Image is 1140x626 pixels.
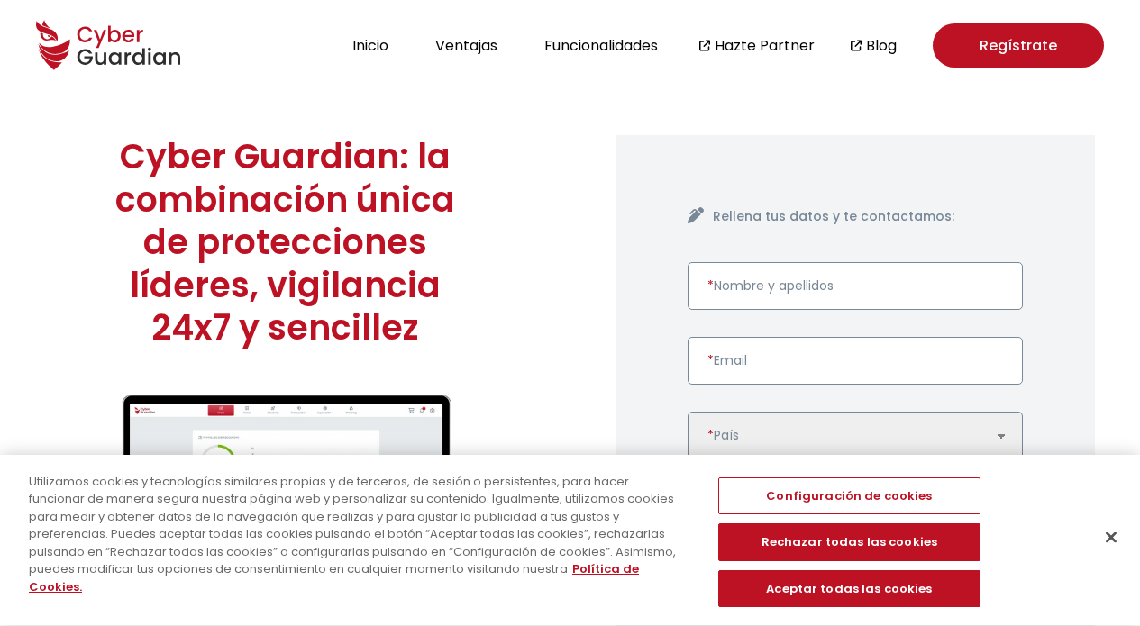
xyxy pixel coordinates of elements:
[347,33,394,58] button: Inicio
[715,34,815,57] a: Hazte Partner
[713,207,1024,226] h4: Rellena tus datos y te contactamos:
[718,570,980,608] button: Aceptar todas las cookies
[29,473,684,596] div: Utilizamos cookies y tecnologías similares propias y de terceros, de sesión o persistentes, para ...
[718,477,980,515] button: Configuración de cookies
[866,34,897,57] a: Blog
[29,561,639,596] a: Más información sobre su privacidad, se abre en una nueva pestaña
[90,135,480,349] h1: Cyber Guardian: la combinación única de protecciones líderes, vigilancia 24x7 y sencillez
[90,395,480,615] img: cyberguardian-home
[933,23,1104,68] a: Regístrate
[430,33,503,58] button: Ventajas
[1091,518,1131,558] button: Cerrar
[539,33,663,58] button: Funcionalidades
[718,524,980,562] button: Rechazar todas las cookies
